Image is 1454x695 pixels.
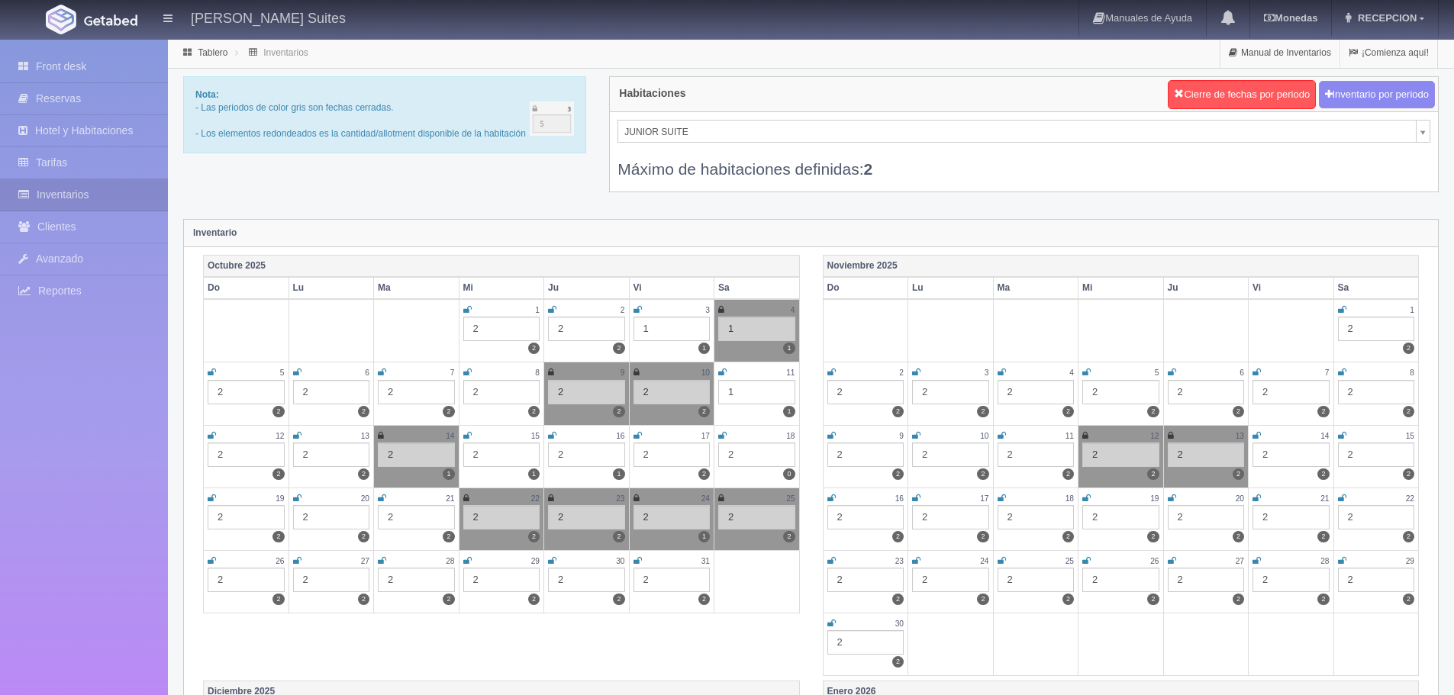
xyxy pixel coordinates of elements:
[1082,380,1159,404] div: 2
[823,255,1419,277] th: Noviembre 2025
[1320,432,1329,440] small: 14
[1069,368,1074,377] small: 4
[1317,531,1329,542] label: 2
[548,505,625,529] div: 2
[827,380,904,404] div: 2
[544,277,630,299] th: Ju
[977,594,988,605] label: 2
[621,368,625,377] small: 9
[293,380,370,404] div: 2
[634,505,711,529] div: 2
[276,494,284,503] small: 19
[1338,568,1415,592] div: 2
[1066,557,1074,565] small: 25
[1168,442,1245,467] div: 2
[1410,306,1414,314] small: 1
[1163,277,1249,299] th: Ju
[193,227,237,238] strong: Inventario
[1264,12,1317,24] b: Monedas
[998,568,1075,592] div: 2
[463,442,540,467] div: 2
[998,442,1075,467] div: 2
[1410,368,1414,377] small: 8
[208,505,285,529] div: 2
[1319,81,1435,109] button: Inventario por periodo
[358,594,369,605] label: 2
[617,120,1430,143] a: JUNIOR SUITE
[977,406,988,417] label: 2
[899,432,904,440] small: 9
[195,89,219,100] b: Nota:
[443,406,454,417] label: 2
[528,531,540,542] label: 2
[1320,557,1329,565] small: 28
[204,277,289,299] th: Do
[378,568,455,592] div: 2
[895,557,904,565] small: 23
[1168,380,1245,404] div: 2
[629,277,714,299] th: Vi
[827,442,904,467] div: 2
[786,368,795,377] small: 11
[1168,505,1245,529] div: 2
[1325,368,1330,377] small: 7
[1155,368,1159,377] small: 5
[1240,368,1244,377] small: 6
[528,406,540,417] label: 2
[783,406,795,417] label: 1
[718,442,795,467] div: 2
[1403,594,1414,605] label: 2
[191,8,346,27] h4: [PERSON_NAME] Suites
[1147,531,1159,542] label: 2
[463,568,540,592] div: 2
[718,317,795,341] div: 1
[535,368,540,377] small: 8
[293,568,370,592] div: 2
[276,432,284,440] small: 12
[446,432,454,440] small: 14
[358,406,369,417] label: 2
[361,494,369,503] small: 20
[634,568,711,592] div: 2
[204,255,800,277] th: Octubre 2025
[912,380,989,404] div: 2
[698,468,710,480] label: 2
[892,468,904,480] label: 2
[276,557,284,565] small: 26
[272,406,284,417] label: 2
[701,494,710,503] small: 24
[1082,568,1159,592] div: 2
[1317,468,1329,480] label: 2
[783,468,795,480] label: 0
[827,568,904,592] div: 2
[208,568,285,592] div: 2
[208,380,285,404] div: 2
[864,160,873,178] b: 2
[613,343,624,354] label: 2
[1320,494,1329,503] small: 21
[786,432,795,440] small: 18
[1338,380,1415,404] div: 2
[361,432,369,440] small: 13
[1147,468,1159,480] label: 2
[463,380,540,404] div: 2
[698,343,710,354] label: 1
[530,101,575,136] img: cutoff.png
[980,432,988,440] small: 10
[783,343,795,354] label: 1
[1317,406,1329,417] label: 2
[443,594,454,605] label: 2
[613,406,624,417] label: 2
[895,494,904,503] small: 16
[613,468,624,480] label: 1
[998,380,1075,404] div: 2
[705,306,710,314] small: 3
[892,531,904,542] label: 2
[1253,505,1330,529] div: 2
[289,277,374,299] th: Lu
[1403,406,1414,417] label: 2
[535,306,540,314] small: 1
[1236,557,1244,565] small: 27
[450,368,455,377] small: 7
[293,505,370,529] div: 2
